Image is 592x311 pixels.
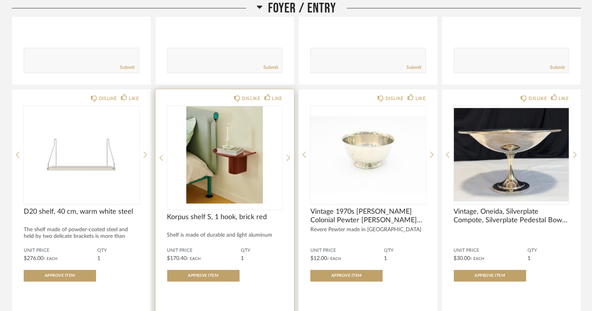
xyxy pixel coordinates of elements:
a: Submit [120,64,135,71]
span: QTY [241,248,282,254]
span: / Each [327,257,341,261]
span: $30.00 [454,256,471,262]
span: $12.00 [310,256,327,262]
button: Approve Item [24,270,96,282]
span: Approve Item [188,274,219,278]
div: LIKE [272,95,282,102]
button: Approve Item [454,270,526,282]
img: undefined [167,106,283,204]
span: $170.40 [167,256,187,262]
span: / Each [471,257,485,261]
span: / Each [44,257,58,261]
span: QTY [98,248,139,254]
span: Unit Price [167,248,241,254]
span: QTY [527,248,569,254]
div: DISLIKE [99,95,117,102]
span: Approve Item [475,274,505,278]
span: Vintage 1970s [PERSON_NAME] Colonial Pewter [PERSON_NAME] Reproduction Footed 4" Bowl Dish [310,208,426,225]
div: DISLIKE [242,95,260,102]
img: undefined [454,106,569,204]
div: Shelf is made of durable and light aluminum [167,232,283,239]
a: Submit [550,64,565,71]
span: Unit Price [24,248,98,254]
button: Approve Item [167,270,240,282]
span: Unit Price [454,248,528,254]
span: Unit Price [310,248,384,254]
div: LIKE [415,95,426,102]
img: undefined [24,106,139,204]
img: undefined [310,106,426,204]
span: 1 [527,256,531,262]
a: Submit [407,64,422,71]
span: $276.00 [24,256,44,262]
span: Korpus shelf S, 1 hook, brick red [167,213,283,222]
span: / Each [187,257,201,261]
span: 1 [98,256,101,262]
div: Revere Pewter made in [GEOGRAPHIC_DATA] [310,227,426,234]
div: DISLIKE [529,95,547,102]
div: LIKE [559,95,569,102]
span: QTY [384,248,426,254]
span: 1 [384,256,387,262]
div: DISLIKE [385,95,404,102]
div: The shelf made of powder-coated steel and held by two delicate brackets is more than pleased t... [24,227,139,247]
div: 1 [167,106,283,204]
span: Vintage, Oneida, Silverplate Compote, Silverplate Pedestal Bowl, 1960s [454,208,569,225]
span: 1 [241,256,244,262]
a: Submit [263,64,278,71]
button: Approve Item [310,270,383,282]
span: Approve Item [331,274,362,278]
span: Approve Item [45,274,75,278]
div: LIKE [129,95,139,102]
span: D20 shelf, 40 cm, warm white steel [24,208,139,216]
